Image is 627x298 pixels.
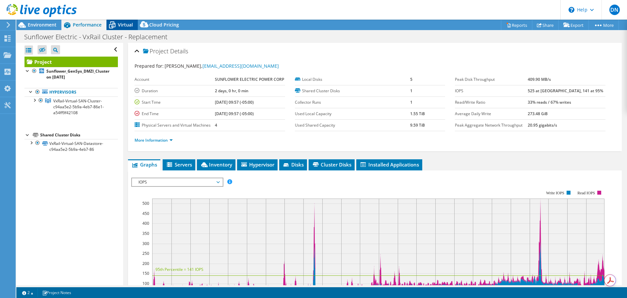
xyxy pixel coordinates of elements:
b: [DATE] 09:57 (-05:00) [215,99,254,105]
text: 150 [142,271,149,276]
span: IOPS [135,178,219,186]
b: 2 days, 0 hr, 0 min [215,88,249,94]
a: [EMAIL_ADDRESS][DOMAIN_NAME] [202,63,279,69]
span: Graphs [131,161,157,168]
span: Project [143,48,169,55]
span: Cluster Disks [312,161,351,168]
span: Performance [73,22,102,28]
b: 20.95 gigabits/s [528,122,557,128]
span: Servers [166,161,192,168]
text: 100 [142,281,149,286]
span: DN [609,5,620,15]
b: SUNFLOWER ELECTRIC POWER CORP [215,77,284,82]
text: Read IOPS [578,191,595,195]
label: Physical Servers and Virtual Machines [135,122,215,129]
label: Account [135,76,215,83]
b: 33% reads / 67% writes [528,99,571,105]
span: Cloud Pricing [149,22,179,28]
a: Share [532,20,559,30]
a: Export [558,20,589,30]
b: Sunflower_GenSys_DMZI_Cluster on [DATE] [46,68,109,80]
div: Shared Cluster Disks [40,131,118,139]
text: 300 [142,241,149,246]
span: Disks [282,161,304,168]
b: 5 [410,77,412,82]
text: 400 [142,220,149,226]
span: Inventory [200,161,232,168]
svg: \n [569,7,574,13]
text: 95th Percentile = 141 IOPS [155,267,203,272]
b: 1 [410,88,412,94]
b: 409.90 MB/s [528,77,551,82]
b: [DATE] 09:57 (-05:00) [215,111,254,116]
a: Sunflower_GenSys_DMZI_Cluster on [DATE] [24,67,118,81]
a: 2 [18,289,38,297]
span: Installed Applications [360,161,419,168]
label: Duration [135,88,215,94]
label: Shared Cluster Disks [295,88,410,94]
label: Local Disks [295,76,410,83]
a: Reports [501,20,532,30]
text: Write IOPS [546,191,564,195]
b: 1.55 TiB [410,111,425,116]
label: Used Shared Capacity [295,122,410,129]
label: End Time [135,111,215,117]
b: 1 [410,99,412,105]
a: VxRail-Virtual-SAN-Cluster-c94aa5e2-5b9a-4eb7-86e1-a54ff9f42108 [24,96,118,117]
span: [PERSON_NAME], [165,63,279,69]
text: 500 [142,201,149,206]
text: 200 [142,261,149,266]
text: 350 [142,231,149,236]
a: More Information [135,137,173,143]
a: Project [24,57,118,67]
span: Details [170,47,188,55]
label: Collector Runs [295,99,410,106]
label: Read/Write Ratio [455,99,528,106]
a: More [588,20,619,30]
label: Start Time [135,99,215,106]
label: Peak Aggregate Network Throughput [455,122,528,129]
b: 273.48 GiB [528,111,548,116]
b: 525 at [GEOGRAPHIC_DATA], 141 at 95% [528,88,603,94]
label: Used Local Capacity [295,111,410,117]
label: Prepared for: [135,63,164,69]
span: Environment [28,22,56,28]
a: VxRail-Virtual-SAN-Datastore-c94aa5e2-5b9a-4eb7-86 [24,139,118,153]
label: Average Daily Write [455,111,528,117]
text: 450 [142,211,149,216]
text: 250 [142,251,149,256]
b: 9.59 TiB [410,122,425,128]
label: IOPS [455,88,528,94]
span: Virtual [118,22,133,28]
b: 4 [215,122,217,128]
span: Hypervisor [240,161,274,168]
span: VxRail-Virtual-SAN-Cluster-c94aa5e2-5b9a-4eb7-86e1-a54ff9f42108 [53,98,104,115]
a: Hypervisors [24,88,118,96]
a: Project Notes [38,289,76,297]
label: Peak Disk Throughput [455,76,528,83]
h1: Sunflower Electric - VxRail Cluster - Replacement [21,33,178,41]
